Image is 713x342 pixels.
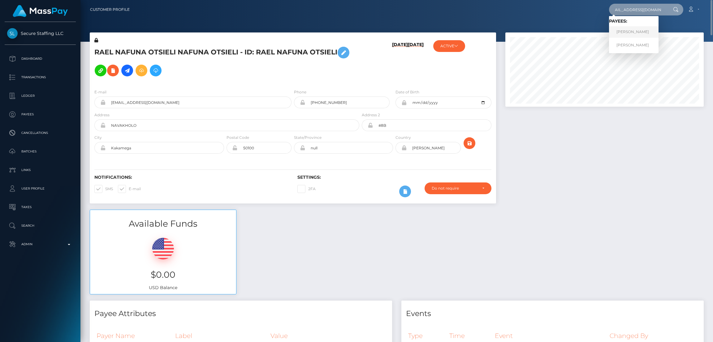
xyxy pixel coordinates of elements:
[7,184,73,193] p: User Profile
[7,165,73,175] p: Links
[94,175,288,180] h6: Notifications:
[5,181,76,196] a: User Profile
[94,112,110,118] label: Address
[5,88,76,104] a: Ledger
[94,135,102,140] label: City
[5,199,76,215] a: Taxes
[297,185,316,193] label: 2FA
[121,65,133,76] a: Initiate Payout
[7,91,73,100] p: Ledger
[433,40,465,52] button: ACTIVE
[118,185,141,193] label: E-mail
[294,89,306,95] label: Phone
[432,186,477,191] div: Do not require
[5,162,76,178] a: Links
[90,218,236,230] h3: Available Funds
[7,147,73,156] p: Batches
[5,237,76,252] a: Admin
[294,135,322,140] label: State/Province
[392,42,408,82] h6: [DATE]
[90,3,130,16] a: Customer Profile
[406,308,699,319] h4: Events
[297,175,491,180] h6: Settings:
[7,221,73,230] p: Search
[7,128,73,138] p: Cancellations
[152,238,174,259] img: USD.png
[7,28,18,39] img: Secure Staffing LLC
[5,144,76,159] a: Batches
[7,54,73,63] p: Dashboard
[425,182,491,194] button: Do not require
[395,89,419,95] label: Date of Birth
[7,240,73,249] p: Admin
[609,39,659,51] a: [PERSON_NAME]
[7,73,73,82] p: Transactions
[90,230,236,294] div: USD Balance
[5,218,76,233] a: Search
[5,107,76,122] a: Payees
[94,89,106,95] label: E-mail
[5,70,76,85] a: Transactions
[227,135,249,140] label: Postal Code
[609,19,659,24] h6: Payees:
[95,269,231,281] h3: $0.00
[13,5,68,17] img: MassPay Logo
[94,44,356,79] h5: RAEL NAFUNA OTSIELI NAFUNA OTSIELI - ID: RAEL NAFUNA OTSIELI
[609,26,659,38] a: [PERSON_NAME]
[408,42,424,82] h6: [DATE]
[94,308,387,319] h4: Payee Attributes
[5,31,76,36] span: Secure Staffing LLC
[395,135,411,140] label: Country
[7,110,73,119] p: Payees
[7,203,73,212] p: Taxes
[5,51,76,66] a: Dashboard
[5,125,76,141] a: Cancellations
[609,4,667,15] input: Search...
[362,112,380,118] label: Address 2
[94,185,113,193] label: SMS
